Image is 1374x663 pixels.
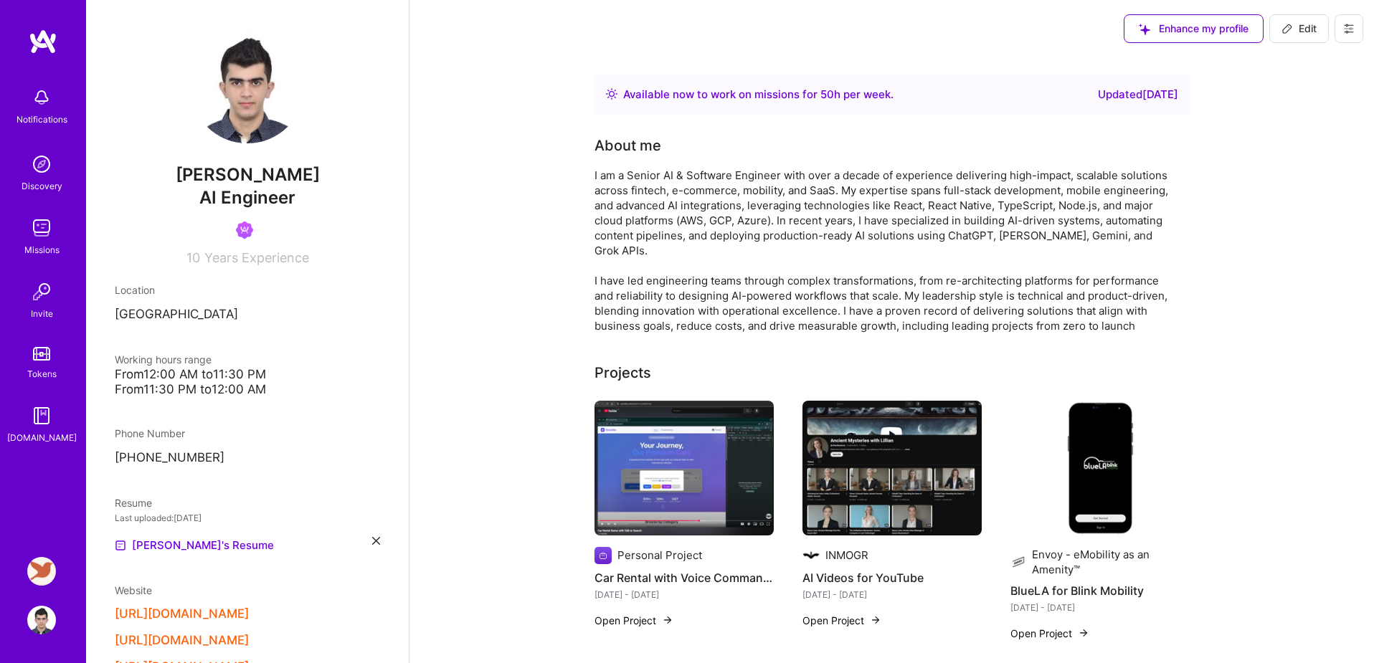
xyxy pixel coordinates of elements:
img: Resume [115,540,126,551]
span: Resume [115,497,152,509]
img: guide book [27,401,56,430]
img: tokens [33,347,50,361]
span: Working hours range [115,353,212,366]
a: User Avatar [24,606,60,634]
h4: Car Rental with Voice Commands [594,568,774,587]
div: From 11:30 PM to 12:00 AM [115,382,380,397]
div: Discovery [22,178,62,194]
button: [URL][DOMAIN_NAME] [115,606,249,621]
div: Last uploaded: [DATE] [115,510,380,525]
a: [PERSON_NAME]'s Resume [115,537,274,554]
span: Years Experience [204,250,309,265]
div: I am a Senior AI & Software Engineer with over a decade of experience delivering high-impact, sca... [594,168,1168,333]
div: Notifications [16,112,67,127]
i: icon Close [372,537,380,545]
div: [DATE] - [DATE] [1010,600,1190,615]
button: [URL][DOMAIN_NAME] [115,633,249,648]
span: 50 [820,87,834,101]
button: Enhance my profile [1124,14,1264,43]
div: INMOGR [825,548,868,563]
i: icon SuggestedTeams [1139,24,1150,35]
span: Enhance my profile [1139,22,1249,36]
img: BlueLA for Blink Mobility [1010,401,1190,535]
div: Available now to work on missions for h per week . [623,86,894,103]
div: Missions [24,242,60,257]
div: Updated [DATE] [1098,86,1178,103]
img: logo [29,29,57,54]
img: Been on Mission [236,221,253,239]
img: User Avatar [27,606,56,634]
a: Robynn AI: Full-Stack Engineer to Build Multi-Agent Marketing Platform [24,557,60,586]
img: teamwork [27,214,56,242]
span: Website [115,584,152,596]
p: [GEOGRAPHIC_DATA] [115,306,380,323]
p: [PHONE_NUMBER] [115,449,380,467]
img: bell [27,83,56,112]
div: Location [115,282,380,297]
button: Open Project [1010,626,1089,641]
img: arrow-right [1078,627,1089,639]
span: 10 [186,250,200,265]
img: Company logo [802,547,820,564]
span: AI Engineer [199,187,295,208]
img: Car Rental with Voice Commands [594,401,774,535]
div: Personal Project [617,548,702,563]
button: Open Project [594,613,673,628]
h4: AI Videos for YouTube [802,568,982,587]
img: Robynn AI: Full-Stack Engineer to Build Multi-Agent Marketing Platform [27,557,56,586]
div: [DATE] - [DATE] [802,587,982,602]
div: Projects [594,362,651,383]
span: Phone Number [115,427,185,439]
img: arrow-right [662,614,673,626]
img: User Avatar [190,29,305,143]
img: Company logo [1010,553,1026,571]
img: discovery [27,150,56,178]
img: Availability [606,88,617,100]
img: Company logo [594,547,612,564]
img: Invite [27,277,56,306]
div: Envoy - eMobility as an Amenity™ [1032,547,1190,577]
div: From 12:00 AM to 11:30 PM [115,367,380,382]
div: Tokens [27,366,57,381]
span: [PERSON_NAME] [115,164,380,186]
div: Invite [31,306,53,321]
img: arrow-right [870,614,881,626]
div: [DATE] - [DATE] [594,587,774,602]
img: AI Videos for YouTube [802,401,982,535]
div: About me [594,135,661,156]
h4: BlueLA for Blink Mobility [1010,581,1190,600]
span: Edit [1281,22,1317,36]
button: Open Project [802,613,881,628]
button: Edit [1269,14,1329,43]
div: [DOMAIN_NAME] [7,430,77,445]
